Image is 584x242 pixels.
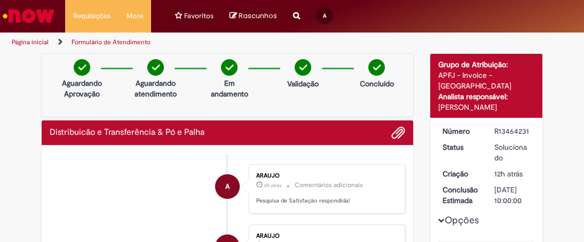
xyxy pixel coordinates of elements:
p: Pesquisa de Satisfação respondida! [256,197,394,205]
dt: Criação [435,168,487,179]
a: No momento, sua lista de rascunhos tem 0 Itens [230,11,277,21]
div: APFJ - Invoice - [GEOGRAPHIC_DATA] [438,70,535,91]
p: Concluído [360,78,394,89]
div: ARAUJO [256,233,394,239]
span: Rascunhos [239,11,277,21]
div: ARAUJO [256,173,394,179]
button: Adicionar anexos [391,126,405,140]
div: Analista responsável: [438,91,535,102]
img: ServiceNow [1,5,56,27]
img: check-circle-green.png [295,59,311,76]
p: Aguardando atendimento [135,78,177,99]
a: Página inicial [12,38,49,46]
div: Solucionado [494,142,531,163]
h2: Distribuicão e Transferência & Pó e Palha Histórico de tíquete [50,128,204,138]
span: 12h atrás [494,169,523,179]
img: check-circle-green.png [221,59,238,76]
small: Comentários adicionais [295,181,363,190]
div: ARAUJO [215,174,240,199]
dt: Número [435,126,487,136]
div: [DATE] 10:00:00 [494,184,531,206]
a: Formulário de Atendimento [72,38,151,46]
p: Em andamento [211,78,248,99]
span: Favoritos [184,11,214,21]
span: More [127,11,143,21]
dt: Conclusão Estimada [435,184,487,206]
ul: Trilhas de página [8,33,333,52]
span: 2h atrás [264,182,281,189]
div: 29/08/2025 21:41:08 [494,168,531,179]
img: check-circle-green.png [368,59,385,76]
p: Aguardando Aprovação [62,78,102,99]
dt: Status [435,142,487,152]
span: A [323,12,326,19]
time: 29/08/2025 21:41:08 [494,169,523,179]
div: Grupo de Atribuição: [438,59,535,70]
p: Validação [287,78,319,89]
span: Requisições [73,11,111,21]
div: R13464231 [494,126,531,136]
img: check-circle-green.png [147,59,164,76]
time: 30/08/2025 07:58:19 [264,182,281,189]
span: A [225,174,230,199]
div: [PERSON_NAME] [438,102,535,112]
img: check-circle-green.png [74,59,90,76]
